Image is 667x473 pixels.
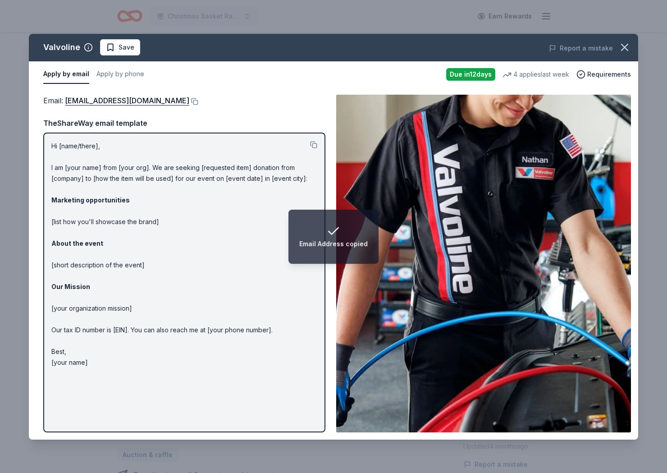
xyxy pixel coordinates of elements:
[503,69,569,80] div: 4 applies last week
[549,43,613,54] button: Report a mistake
[51,196,130,204] strong: Marketing opportunities
[576,69,631,80] button: Requirements
[43,65,89,84] button: Apply by email
[587,69,631,80] span: Requirements
[51,239,103,247] strong: About the event
[65,95,189,106] a: [EMAIL_ADDRESS][DOMAIN_NAME]
[43,40,80,55] div: Valvoline
[51,141,317,368] p: Hi [name/there], I am [your name] from [your org]. We are seeking [requested item] donation from ...
[446,68,495,81] div: Due in 12 days
[96,65,144,84] button: Apply by phone
[43,96,189,105] span: Email :
[100,39,140,55] button: Save
[43,117,325,129] div: TheShareWay email template
[299,239,368,249] div: Email Address copied
[336,95,631,432] img: Image for Valvoline
[51,283,90,290] strong: Our Mission
[119,42,134,53] span: Save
